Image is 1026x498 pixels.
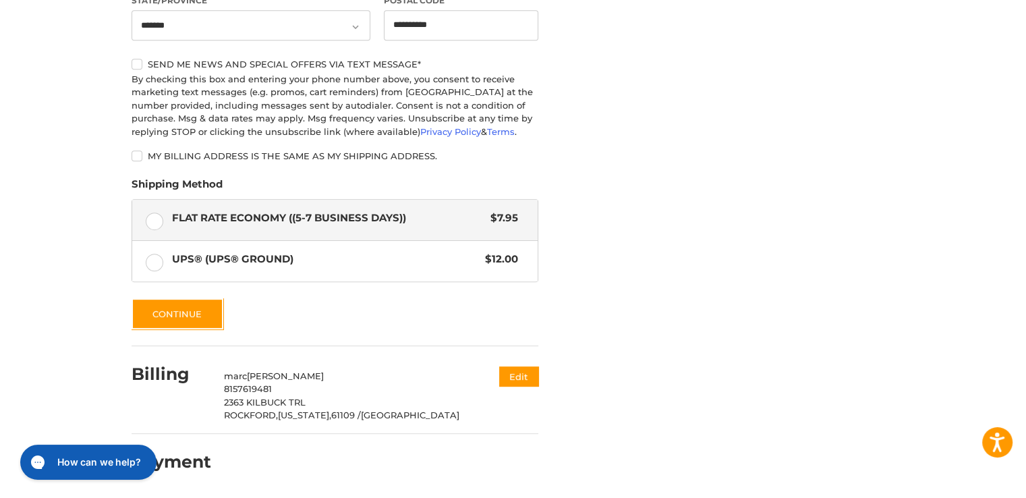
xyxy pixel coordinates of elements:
div: By checking this box and entering your phone number above, you consent to receive marketing text ... [132,73,538,139]
label: Send me news and special offers via text message* [132,59,538,70]
span: [US_STATE], [278,410,331,420]
iframe: Gorgias live chat messenger [13,440,160,485]
button: Continue [132,298,223,329]
span: $7.95 [484,211,518,226]
legend: Shipping Method [132,177,223,198]
span: ROCKFORD, [224,410,278,420]
span: 61109 / [331,410,361,420]
span: UPS® (UPS® Ground) [172,252,479,267]
span: [PERSON_NAME] [247,370,324,381]
h2: Payment [132,451,211,472]
span: 8157619481 [224,383,272,394]
span: Flat Rate Economy ((5-7 Business Days)) [172,211,484,226]
span: [GEOGRAPHIC_DATA] [361,410,459,420]
label: My billing address is the same as my shipping address. [132,150,538,161]
span: 2363 KILBUCK TRL [224,397,306,408]
h2: Billing [132,364,210,385]
span: marc [224,370,247,381]
span: $12.00 [478,252,518,267]
a: Privacy Policy [420,126,481,137]
a: Terms [487,126,515,137]
button: Edit [499,366,538,386]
